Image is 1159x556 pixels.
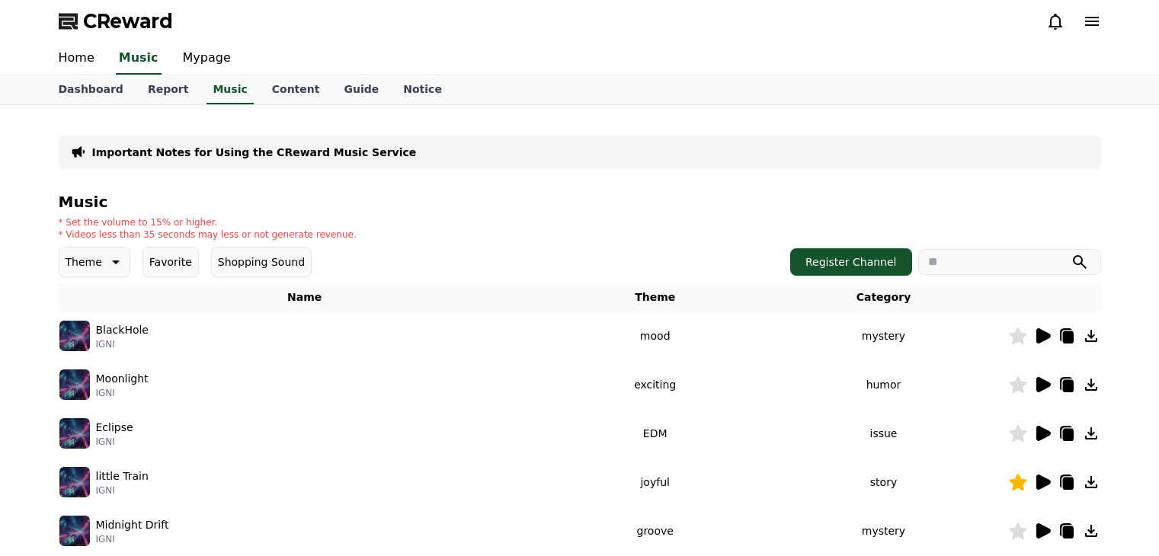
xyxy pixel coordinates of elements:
[171,43,243,75] a: Mypage
[59,216,357,228] p: * Set the volume to 15% or higher.
[551,458,760,506] td: joyful
[83,9,173,34] span: CReward
[551,506,760,555] td: groove
[46,75,136,104] a: Dashboard
[59,9,173,34] a: CReward
[211,247,312,277] button: Shopping Sound
[207,75,253,104] a: Music
[759,360,1007,409] td: humor
[96,484,149,497] p: IGNI
[96,436,133,448] p: IGNI
[96,420,133,436] p: Eclipse
[551,312,760,360] td: mood
[59,228,357,241] p: * Videos less than 35 seconds may less or not generate revenue.
[46,43,107,75] a: Home
[59,321,90,351] img: music
[59,516,90,546] img: music
[96,322,149,338] p: BlackHole
[391,75,454,104] a: Notice
[136,75,201,104] a: Report
[331,75,391,104] a: Guide
[92,145,417,160] a: Important Notes for Using the CReward Music Service
[551,360,760,409] td: exciting
[759,409,1007,458] td: issue
[759,283,1007,312] th: Category
[66,251,102,273] p: Theme
[551,283,760,312] th: Theme
[260,75,332,104] a: Content
[96,468,149,484] p: little Train
[96,387,149,399] p: IGNI
[59,193,1101,210] h4: Music
[96,338,149,350] p: IGNI
[59,283,551,312] th: Name
[59,369,90,400] img: music
[142,247,199,277] button: Favorite
[116,43,162,75] a: Music
[759,458,1007,506] td: story
[551,409,760,458] td: EDM
[759,506,1007,555] td: mystery
[790,248,912,276] button: Register Channel
[759,312,1007,360] td: mystery
[59,418,90,449] img: music
[96,533,169,545] p: IGNI
[96,517,169,533] p: Midnight Drift
[59,247,130,277] button: Theme
[59,467,90,497] img: music
[96,371,149,387] p: Moonlight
